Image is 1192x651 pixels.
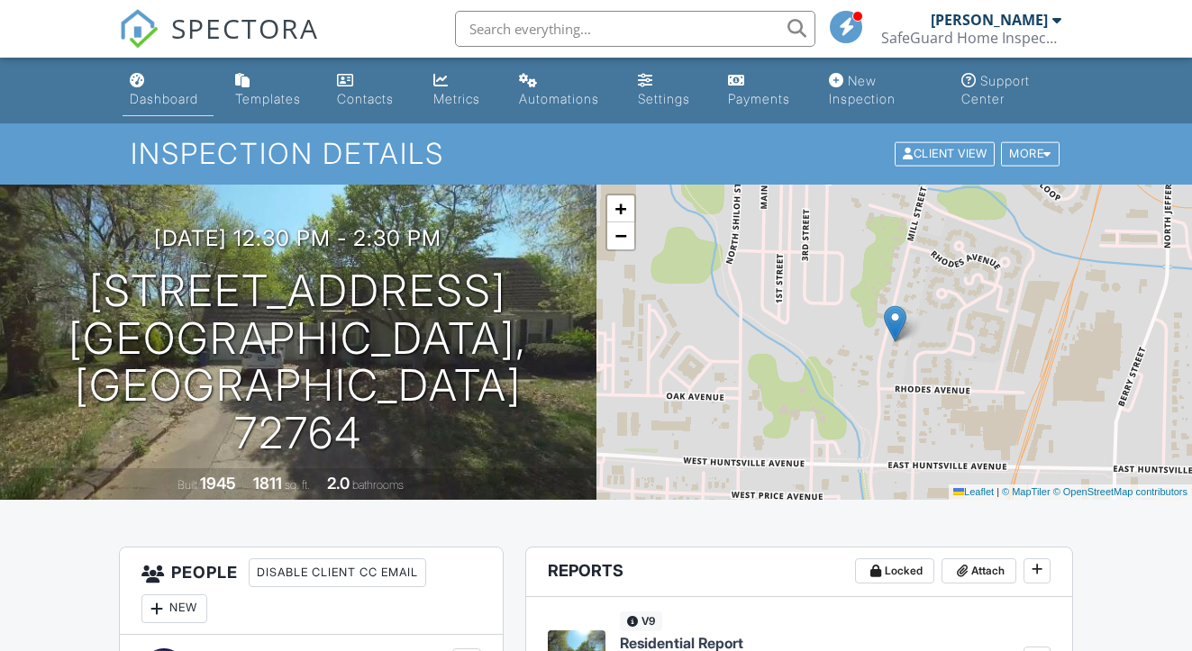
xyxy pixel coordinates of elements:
[893,146,999,159] a: Client View
[228,65,316,116] a: Templates
[123,65,213,116] a: Dashboard
[961,73,1030,106] div: Support Center
[141,594,207,623] div: New
[614,197,626,220] span: +
[119,24,319,62] a: SPECTORA
[154,226,441,250] h3: [DATE] 12:30 pm - 2:30 pm
[1053,486,1187,497] a: © OpenStreetMap contributors
[253,474,282,493] div: 1811
[433,91,480,106] div: Metrics
[638,91,690,106] div: Settings
[200,474,236,493] div: 1945
[249,558,426,587] div: Disable Client CC Email
[519,91,599,106] div: Automations
[327,474,350,493] div: 2.0
[931,11,1048,29] div: [PERSON_NAME]
[607,195,634,222] a: Zoom in
[285,478,310,492] span: sq. ft.
[884,305,906,342] img: Marker
[455,11,815,47] input: Search everything...
[895,142,995,167] div: Client View
[235,91,301,106] div: Templates
[614,224,626,247] span: −
[1001,142,1060,167] div: More
[352,478,404,492] span: bathrooms
[1002,486,1051,497] a: © MapTiler
[822,65,940,116] a: New Inspection
[171,9,319,47] span: SPECTORA
[29,267,568,457] h1: [STREET_ADDRESS] [GEOGRAPHIC_DATA], [GEOGRAPHIC_DATA] 72764
[607,222,634,249] a: Zoom out
[177,478,197,492] span: Built
[954,65,1069,116] a: Support Center
[829,73,896,106] div: New Inspection
[131,138,1061,169] h1: Inspection Details
[512,65,616,116] a: Automations (Basic)
[953,486,994,497] a: Leaflet
[728,91,790,106] div: Payments
[631,65,706,116] a: Settings
[120,547,503,635] h3: People
[996,486,999,497] span: |
[337,91,394,106] div: Contacts
[881,29,1061,47] div: SafeGuard Home Inspections
[426,65,497,116] a: Metrics
[130,91,198,106] div: Dashboard
[721,65,807,116] a: Payments
[330,65,412,116] a: Contacts
[119,9,159,49] img: The Best Home Inspection Software - Spectora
